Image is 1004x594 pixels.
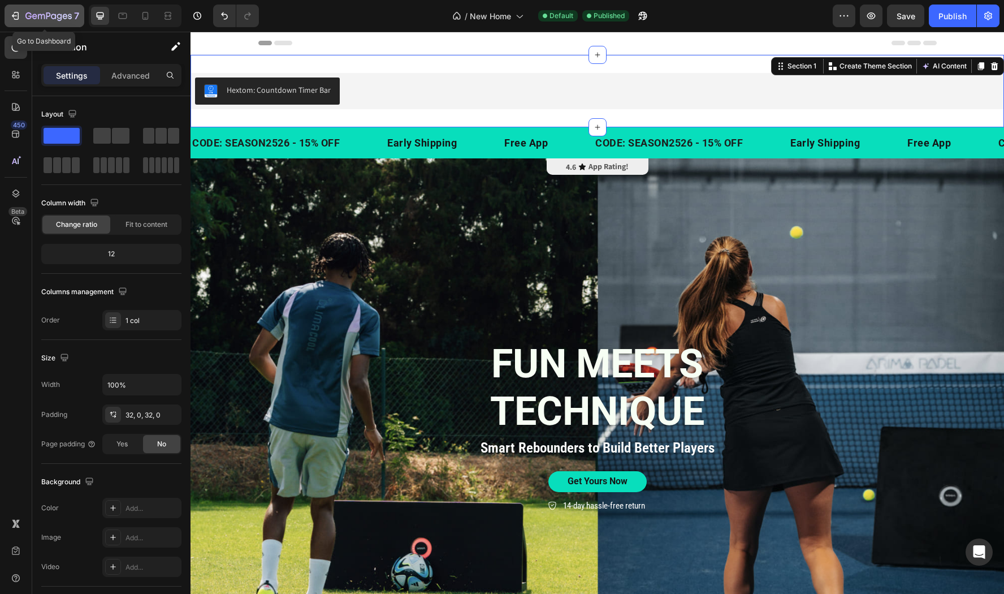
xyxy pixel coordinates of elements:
[717,104,760,119] p: Free App
[41,285,129,300] div: Columns management
[594,11,625,21] span: Published
[125,219,167,230] span: Fit to content
[157,439,166,449] span: No
[405,104,552,119] p: CODE: SEASON2526 - 15% OFF
[377,444,437,456] p: Get Yours Now
[929,5,976,27] button: Publish
[5,5,84,27] button: 7
[375,131,386,139] p: 4.6
[11,120,27,130] div: 450
[373,468,455,481] p: 14-day hassle-free return
[55,40,148,54] p: Section
[398,128,438,142] p: App Rating!
[897,11,915,21] span: Save
[808,104,955,119] p: CODE: SEASON2526 - 15% OFF
[41,315,60,325] div: Order
[125,562,179,573] div: Add...
[125,410,179,420] div: 32, 0, 32, 0
[41,532,61,543] div: Image
[41,351,71,366] div: Size
[197,104,266,119] p: Early Shipping
[938,10,967,22] div: Publish
[41,503,59,513] div: Color
[204,307,611,404] h1: FUN MEETS TECHNIQUE
[125,316,179,326] div: 1 col
[966,539,993,566] div: Open Intercom Messenger
[41,107,79,122] div: Layout
[125,503,179,514] div: Add...
[111,70,150,81] p: Advanced
[600,104,669,119] p: Early Shipping
[314,104,357,119] p: Free App
[887,5,924,27] button: Save
[41,475,96,490] div: Background
[41,380,60,390] div: Width
[191,32,1004,594] iframe: Design area
[465,10,468,22] span: /
[44,246,179,262] div: 12
[41,196,101,211] div: Column width
[205,406,609,427] p: Smart Rebounders to Build Better Players
[358,440,456,460] a: Get Yours Now
[74,9,79,23] p: 7
[56,219,97,230] span: Change ratio
[41,439,96,449] div: Page padding
[103,375,181,395] input: Auto
[56,70,88,81] p: Settings
[8,207,27,216] div: Beta
[549,11,573,21] span: Default
[213,5,259,27] div: Undo/Redo
[116,439,128,449] span: Yes
[41,410,67,420] div: Padding
[470,10,511,22] span: New Home
[41,562,59,572] div: Video
[125,533,179,543] div: Add...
